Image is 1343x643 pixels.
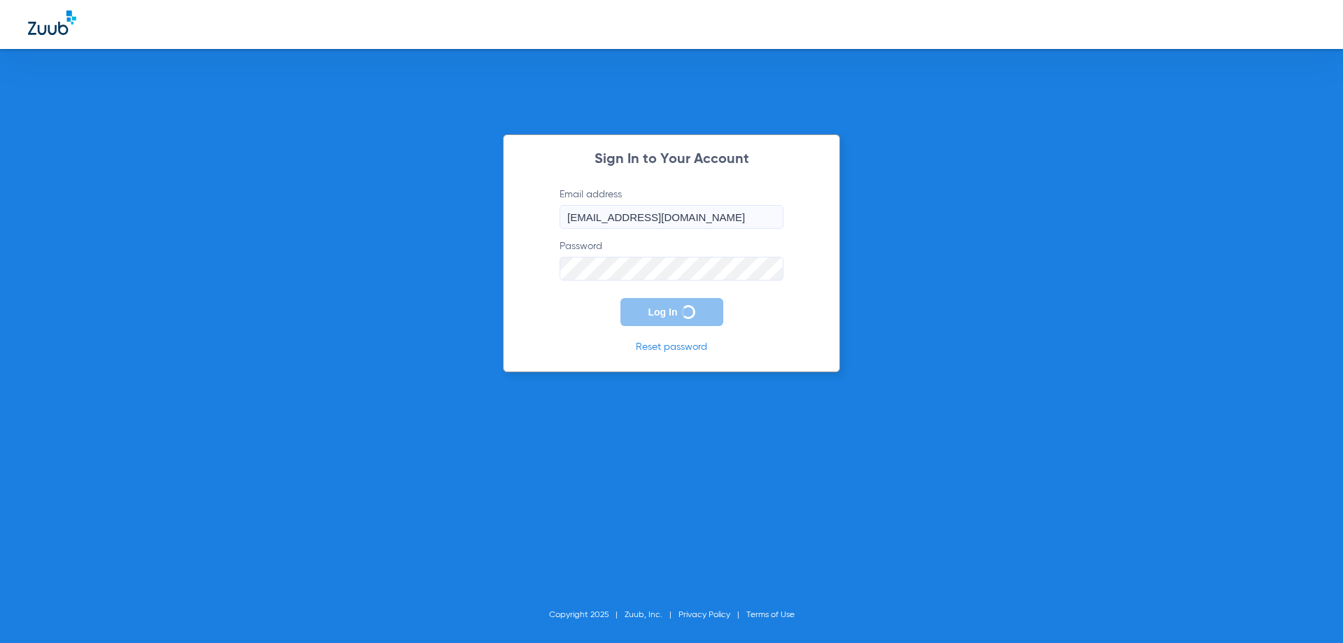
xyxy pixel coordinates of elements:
[560,239,783,281] label: Password
[678,611,730,619] a: Privacy Policy
[539,153,804,167] h2: Sign In to Your Account
[648,306,678,318] span: Log In
[746,611,795,619] a: Terms of Use
[549,608,625,622] li: Copyright 2025
[620,298,723,326] button: Log In
[1273,576,1343,643] iframe: Chat Widget
[560,205,783,229] input: Email address
[560,257,783,281] input: Password
[28,10,76,35] img: Zuub Logo
[625,608,678,622] li: Zuub, Inc.
[560,188,783,229] label: Email address
[636,342,707,352] a: Reset password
